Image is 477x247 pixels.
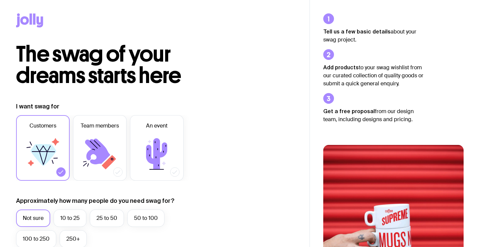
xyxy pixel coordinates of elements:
[323,107,424,123] p: from our design team, including designs and pricing.
[54,210,86,227] label: 10 to 25
[146,122,167,130] span: An event
[16,41,181,89] span: The swag of your dreams starts here
[127,210,164,227] label: 50 to 100
[90,210,124,227] label: 25 to 50
[16,210,50,227] label: Not sure
[16,197,175,205] label: Approximately how many people do you need swag for?
[323,108,375,114] strong: Get a free proposal
[16,102,59,110] label: I want swag for
[323,28,391,34] strong: Tell us a few basic details
[323,27,424,44] p: about your swag project.
[81,122,119,130] span: Team members
[323,64,359,70] strong: Add products
[323,63,424,88] p: to your swag wishlist from our curated collection of quality goods or submit a quick general enqu...
[29,122,56,130] span: Customers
